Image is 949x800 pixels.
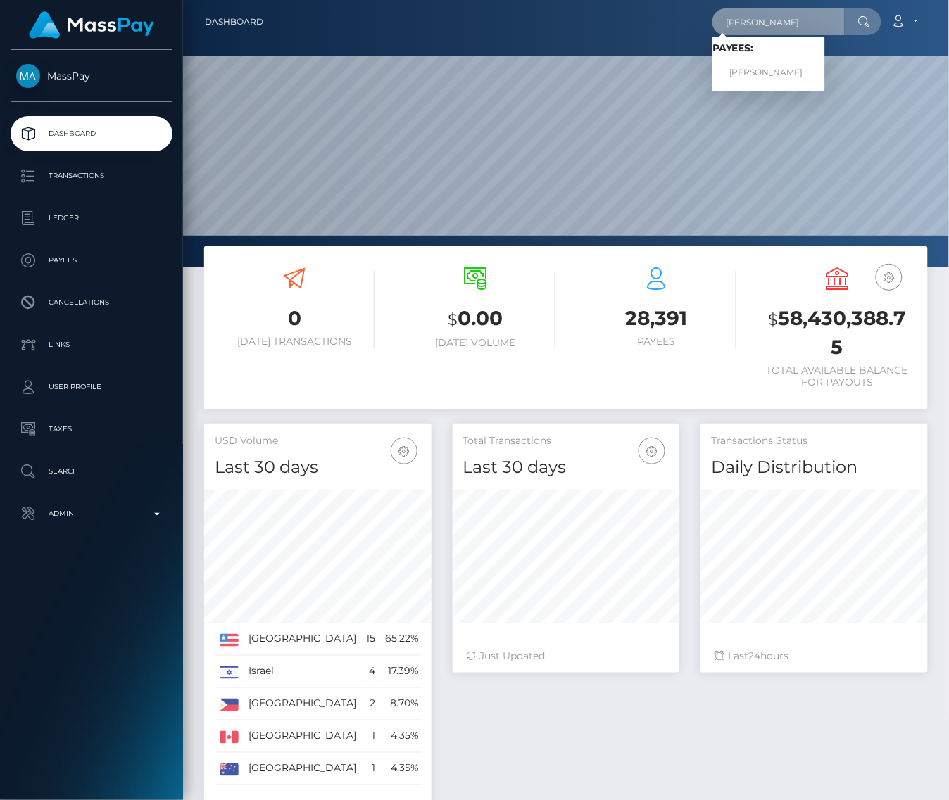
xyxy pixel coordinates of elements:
[244,720,361,753] td: [GEOGRAPHIC_DATA]
[244,623,361,656] td: [GEOGRAPHIC_DATA]
[220,699,239,711] img: PH.png
[361,753,380,785] td: 1
[712,42,825,54] h6: Payees:
[396,305,555,334] h3: 0.00
[16,419,167,440] p: Taxes
[711,434,917,448] h5: Transactions Status
[361,720,380,753] td: 1
[711,455,917,480] h4: Daily Distribution
[11,496,172,531] a: Admin
[769,310,779,329] small: $
[463,434,670,448] h5: Total Transactions
[11,243,172,278] a: Payees
[16,123,167,144] p: Dashboard
[29,11,154,39] img: MassPay Logo
[16,461,167,482] p: Search
[244,688,361,720] td: [GEOGRAPHIC_DATA]
[712,8,845,35] input: Search...
[244,753,361,785] td: [GEOGRAPHIC_DATA]
[16,292,167,313] p: Cancellations
[758,364,917,388] h6: Total Available Balance for Payouts
[380,688,424,720] td: 8.70%
[16,64,40,88] img: MassPay
[380,656,424,688] td: 17.39%
[361,688,380,720] td: 2
[16,208,167,229] p: Ledger
[380,623,424,656] td: 65.22%
[220,731,239,744] img: CA.png
[11,369,172,405] a: User Profile
[16,165,167,186] p: Transactions
[11,412,172,447] a: Taxes
[758,305,917,361] h3: 58,430,388.75
[11,158,172,193] a: Transactions
[467,649,666,664] div: Just Updated
[11,285,172,320] a: Cancellations
[11,327,172,362] a: Links
[215,336,375,348] h6: [DATE] Transactions
[577,305,736,332] h3: 28,391
[220,666,239,679] img: IL.png
[11,70,172,82] span: MassPay
[11,454,172,489] a: Search
[577,336,736,348] h6: Payees
[11,116,172,151] a: Dashboard
[16,250,167,271] p: Payees
[396,337,555,349] h6: [DATE] Volume
[380,720,424,753] td: 4.35%
[463,455,670,480] h4: Last 30 days
[380,753,424,785] td: 4.35%
[11,201,172,236] a: Ledger
[361,656,380,688] td: 4
[220,763,239,776] img: AU.png
[361,623,380,656] td: 15
[16,503,167,524] p: Admin
[748,650,760,663] span: 24
[712,60,825,86] a: [PERSON_NAME]
[244,656,361,688] td: Israel
[205,7,263,37] a: Dashboard
[448,310,458,329] small: $
[16,334,167,355] p: Links
[215,305,375,332] h3: 0
[215,455,421,480] h4: Last 30 days
[16,376,167,398] p: User Profile
[215,434,421,448] h5: USD Volume
[220,634,239,647] img: US.png
[715,649,914,664] div: Last hours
